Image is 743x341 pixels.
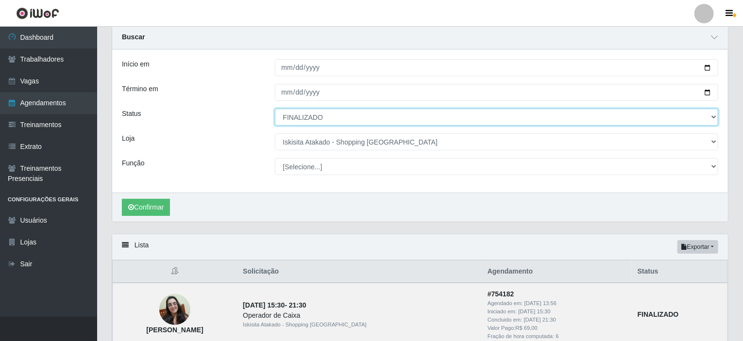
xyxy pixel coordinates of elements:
[16,7,59,19] img: CoreUI Logo
[482,260,632,283] th: Agendamento
[122,199,170,216] button: Confirmar
[524,317,556,323] time: [DATE] 21:30
[275,59,719,76] input: 00/00/0000
[638,310,679,318] strong: FINALIZADO
[243,321,476,329] div: Iskisita Atakado - Shopping [GEOGRAPHIC_DATA]
[488,332,626,341] div: Fração de hora computada: 6
[159,294,190,325] img: Amanda Maria Menezes Rocha da Costa
[122,59,150,69] label: Início em
[677,240,718,254] button: Exportar
[237,260,482,283] th: Solicitação
[488,316,626,324] div: Concluido em:
[275,84,719,101] input: 00/00/0000
[122,133,135,144] label: Loja
[122,109,141,119] label: Status
[289,301,306,309] time: 21:30
[488,308,626,316] div: Iniciado em:
[524,300,557,306] time: [DATE] 13:56
[146,326,203,334] strong: [PERSON_NAME]
[122,158,145,168] label: Função
[122,84,158,94] label: Término em
[488,299,626,308] div: Agendado em:
[243,310,476,321] div: Operador de Caixa
[122,33,145,41] strong: Buscar
[488,324,626,332] div: Valor Pago: R$ 69,00
[243,301,306,309] strong: -
[112,234,728,260] div: Lista
[518,309,550,314] time: [DATE] 15:30
[488,290,514,298] strong: # 754182
[243,301,285,309] time: [DATE] 15:30
[632,260,728,283] th: Status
